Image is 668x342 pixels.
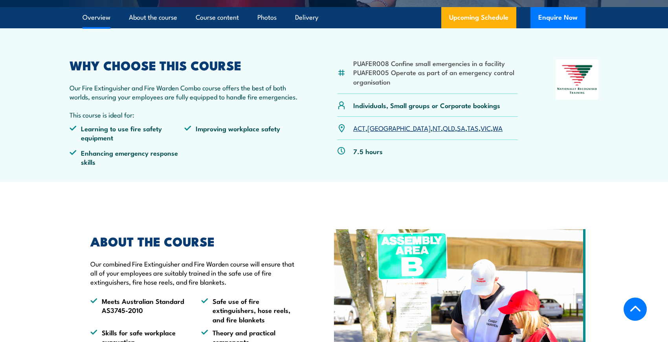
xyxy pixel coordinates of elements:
[70,110,299,119] p: This course is ideal for:
[90,235,298,246] h2: ABOUT THE COURSE
[353,147,383,156] p: 7.5 hours
[184,124,299,142] li: Improving workplace safety
[353,101,500,110] p: Individuals, Small groups or Corporate bookings
[90,296,187,324] li: Meets Australian Standard AS3745-2010
[367,123,431,132] a: [GEOGRAPHIC_DATA]
[493,123,503,132] a: WA
[443,123,455,132] a: QLD
[353,68,518,86] li: PUAFER005 Operate as part of an emergency control organisation
[295,7,318,28] a: Delivery
[457,123,465,132] a: SA
[353,59,518,68] li: PUAFER008 Confine small emergencies in a facility
[201,296,298,324] li: Safe use of fire extinguishers, hose reels, and fire blankets
[467,123,479,132] a: TAS
[530,7,585,28] button: Enquire Now
[556,59,598,99] img: Nationally Recognised Training logo.
[70,83,299,101] p: Our Fire Extinguisher and Fire Warden Combo course offers the best of both worlds, ensuring your ...
[353,123,503,132] p: , , , , , , ,
[196,7,239,28] a: Course content
[353,123,365,132] a: ACT
[70,124,184,142] li: Learning to use fire safety equipment
[257,7,277,28] a: Photos
[129,7,177,28] a: About the course
[70,148,184,167] li: Enhancing emergency response skills
[441,7,516,28] a: Upcoming Schedule
[481,123,491,132] a: VIC
[433,123,441,132] a: NT
[70,59,299,70] h2: WHY CHOOSE THIS COURSE
[90,259,298,287] p: Our combined Fire Extinguisher and Fire Warden course will ensure that all of your employees are ...
[83,7,110,28] a: Overview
